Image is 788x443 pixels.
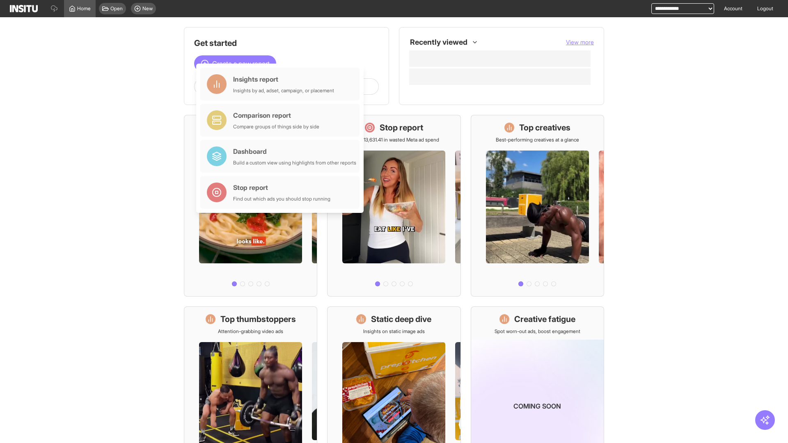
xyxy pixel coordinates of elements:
h1: Top creatives [519,122,570,133]
h1: Get started [194,37,379,49]
div: Build a custom view using highlights from other reports [233,160,356,166]
img: Logo [10,5,38,12]
p: Best-performing creatives at a glance [496,137,579,143]
span: New [142,5,153,12]
p: Save £13,631.41 in wasted Meta ad spend [349,137,439,143]
span: Open [110,5,123,12]
h1: Top thumbstoppers [220,313,296,325]
div: Comparison report [233,110,319,120]
button: Create a new report [194,55,276,72]
p: Attention-grabbing video ads [218,328,283,335]
p: Insights on static image ads [363,328,425,335]
h1: Stop report [380,122,423,133]
button: View more [566,38,594,46]
h1: Static deep dive [371,313,431,325]
div: Compare groups of things side by side [233,123,319,130]
div: Insights report [233,74,334,84]
a: Top creativesBest-performing creatives at a glance [471,115,604,297]
div: Stop report [233,183,330,192]
div: Dashboard [233,146,356,156]
span: Home [77,5,91,12]
a: What's live nowSee all active ads instantly [184,115,317,297]
span: View more [566,39,594,46]
a: Stop reportSave £13,631.41 in wasted Meta ad spend [327,115,460,297]
span: Create a new report [212,59,270,69]
div: Find out which ads you should stop running [233,196,330,202]
div: Insights by ad, adset, campaign, or placement [233,87,334,94]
